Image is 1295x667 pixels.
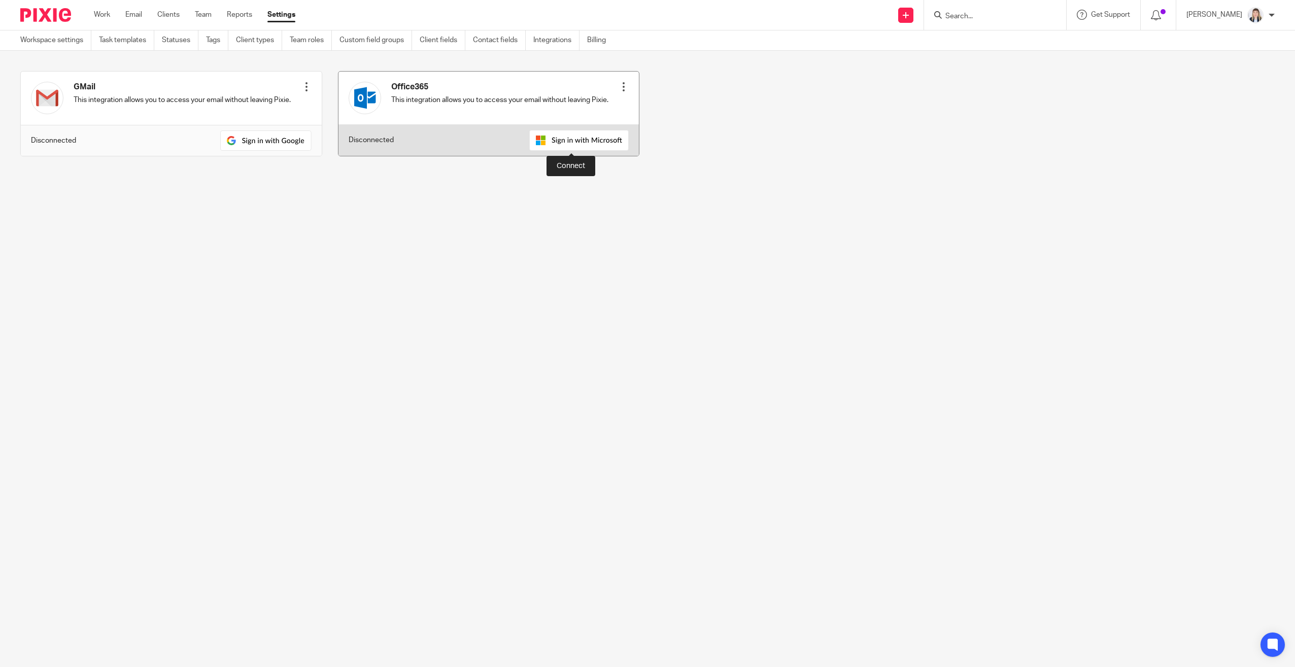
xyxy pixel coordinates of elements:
img: Carlean%20Parker%20Pic.jpg [1247,7,1264,23]
p: [PERSON_NAME] [1186,10,1242,20]
a: Client types [236,30,282,50]
a: Billing [587,30,614,50]
a: Integrations [533,30,580,50]
a: Custom field groups [339,30,412,50]
span: Get Support [1091,11,1130,18]
input: Search [944,12,1036,21]
a: Team [195,10,212,20]
a: Tags [206,30,228,50]
img: outlook.svg [349,82,381,114]
a: Workspace settings [20,30,91,50]
a: Client fields [420,30,465,50]
h4: GMail [74,82,291,92]
a: Task templates [99,30,154,50]
a: Contact fields [473,30,526,50]
img: sign-in-with-gmail.svg [220,130,312,151]
a: Statuses [162,30,198,50]
p: This integration allows you to access your email without leaving Pixie. [391,95,608,105]
a: Email [125,10,142,20]
p: Disconnected [349,135,394,145]
a: Team roles [290,30,332,50]
p: Disconnected [31,136,76,146]
a: Clients [157,10,180,20]
h4: Office365 [391,82,608,92]
img: Pixie [20,8,71,22]
img: gmail.svg [31,82,63,114]
a: Work [94,10,110,20]
a: Settings [267,10,295,20]
img: sign-in-with-outlook.svg [529,130,629,151]
p: This integration allows you to access your email without leaving Pixie. [74,95,291,105]
a: Reports [227,10,252,20]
